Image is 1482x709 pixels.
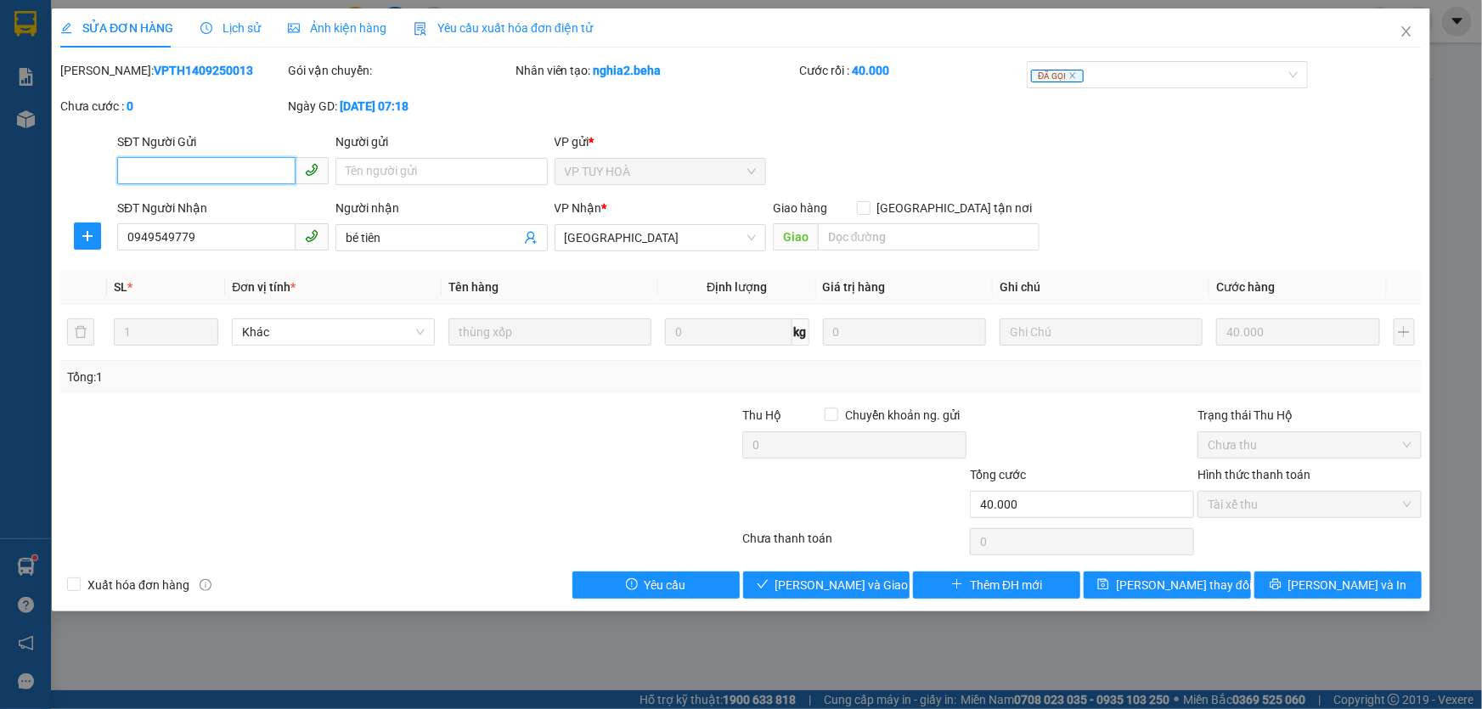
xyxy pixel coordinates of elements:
div: Chưa thanh toán [741,529,969,559]
div: Người nhận [335,199,547,217]
span: close [1400,25,1413,38]
b: nghia2.beha [594,64,662,77]
span: SL [114,280,127,294]
span: picture [288,22,300,34]
span: SỬA ĐƠN HÀNG [60,21,173,35]
span: Đơn vị tính [232,280,296,294]
label: Hình thức thanh toán [1197,468,1310,481]
span: Lịch sử [200,21,261,35]
span: [PERSON_NAME] thay đổi [1116,576,1252,594]
b: 0 [127,99,133,113]
span: VP TUY HOÀ [565,159,756,184]
span: plus [951,578,963,592]
span: ĐẮK LẮK [565,225,756,250]
span: phone [305,163,318,177]
span: phone [305,229,318,243]
div: Chưa cước : [60,97,285,115]
span: Khác [242,319,425,345]
span: clock-circle [200,22,212,34]
span: printer [1270,578,1282,592]
span: kg [792,318,809,346]
input: 0 [1216,318,1380,346]
span: info-circle [200,579,211,591]
input: VD: Bàn, Ghế [448,318,651,346]
div: Gói vận chuyển: [288,61,512,80]
th: Ghi chú [993,271,1209,304]
span: Ảnh kiện hàng [288,21,386,35]
span: plus [75,229,100,243]
span: Yêu cầu xuất hóa đơn điện tử [414,21,593,35]
button: delete [67,318,94,346]
div: [PERSON_NAME]: [60,61,285,80]
span: Xuất hóa đơn hàng [81,576,196,594]
div: Tổng: 1 [67,368,572,386]
div: Cước rồi : [799,61,1023,80]
span: [GEOGRAPHIC_DATA] tận nơi [871,199,1040,217]
button: check[PERSON_NAME] và Giao hàng [743,571,910,599]
b: 40.000 [852,64,889,77]
button: plus [1394,318,1415,346]
button: plus [74,222,101,250]
span: user-add [524,231,538,245]
span: Tổng cước [970,468,1026,481]
div: SĐT Người Nhận [117,199,329,217]
div: Nhân viên tạo: [516,61,797,80]
div: VP gửi [555,132,766,151]
span: exclamation-circle [626,578,638,592]
b: VPTH1409250013 [154,64,253,77]
input: Dọc đường [818,223,1040,250]
b: [DATE] 07:18 [340,99,409,113]
span: ĐÃ GỌI [1031,70,1084,82]
span: Thêm ĐH mới [970,576,1042,594]
img: icon [414,22,427,36]
button: printer[PERSON_NAME] và In [1254,571,1422,599]
input: 0 [823,318,987,346]
span: Chưa thu [1208,432,1412,458]
span: [PERSON_NAME] và In [1288,576,1407,594]
span: Tài xế thu [1208,492,1412,517]
span: [PERSON_NAME] và Giao hàng [775,576,938,594]
span: close [1068,71,1077,80]
button: save[PERSON_NAME] thay đổi [1084,571,1251,599]
span: Chuyển khoản ng. gửi [838,406,966,425]
div: Ngày GD: [288,97,512,115]
div: Trạng thái Thu Hộ [1197,406,1422,425]
div: Người gửi [335,132,547,151]
span: check [757,578,769,592]
span: Định lượng [707,280,767,294]
button: exclamation-circleYêu cầu [572,571,740,599]
span: save [1097,578,1109,592]
span: Tên hàng [448,280,499,294]
button: Close [1383,8,1430,56]
span: Giao hàng [773,201,827,215]
span: VP Nhận [555,201,602,215]
span: Thu Hộ [742,408,781,422]
button: plusThêm ĐH mới [913,571,1080,599]
input: Ghi Chú [1000,318,1203,346]
div: SĐT Người Gửi [117,132,329,151]
span: edit [60,22,72,34]
span: Giao [773,223,818,250]
span: Cước hàng [1216,280,1275,294]
span: Yêu cầu [645,576,686,594]
span: Giá trị hàng [823,280,886,294]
